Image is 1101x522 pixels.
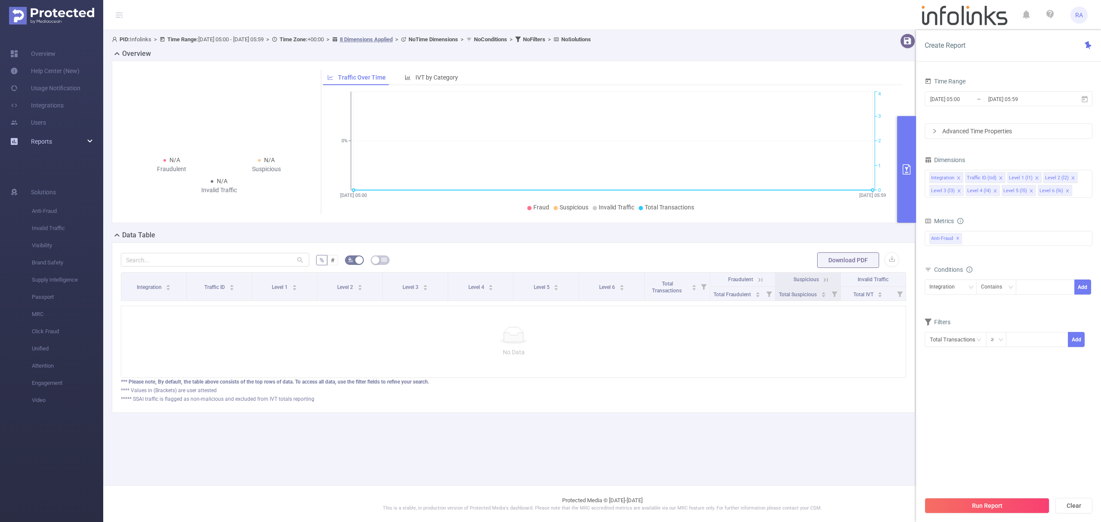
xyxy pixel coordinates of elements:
[403,284,420,290] span: Level 3
[698,273,710,301] i: Filter menu
[405,74,411,80] i: icon: bar-chart
[967,185,991,197] div: Level 4 (l4)
[1055,498,1092,513] button: Clear
[124,165,219,174] div: Fraudulent
[264,157,275,163] span: N/A
[1071,176,1075,181] i: icon: close
[999,176,1003,181] i: icon: close
[821,291,826,293] i: icon: caret-up
[204,284,226,290] span: Traffic ID
[878,92,881,97] tspan: 4
[341,138,348,144] tspan: 0%
[619,283,624,289] div: Sort
[229,283,234,289] div: Sort
[10,114,46,131] a: Users
[381,257,387,262] i: icon: table
[280,36,308,43] b: Time Zone:
[894,287,906,301] i: Filter menu
[31,138,52,145] span: Reports
[878,187,881,193] tspan: 0
[32,340,103,357] span: Unified
[821,291,826,296] div: Sort
[393,36,401,43] span: >
[619,283,624,286] i: icon: caret-up
[1029,189,1033,194] i: icon: close
[779,292,818,298] span: Total Suspicious
[619,287,624,289] i: icon: caret-down
[358,287,363,289] i: icon: caret-down
[755,291,760,296] div: Sort
[507,36,515,43] span: >
[338,74,386,81] span: Traffic Over Time
[488,283,493,289] div: Sort
[533,204,549,211] span: Fraud
[217,178,228,184] span: N/A
[1008,285,1013,291] i: icon: down
[264,36,272,43] span: >
[998,337,1003,343] i: icon: down
[929,233,962,244] span: Anti-Fraud
[821,294,826,296] i: icon: caret-down
[929,93,999,105] input: Start date
[756,291,760,293] i: icon: caret-up
[32,237,103,254] span: Visibility
[32,203,103,220] span: Anti-Fraud
[713,292,752,298] span: Total Fraudulent
[121,387,906,394] div: **** Values in (Brackets) are user attested
[1074,279,1091,295] button: Add
[925,124,1092,138] div: icon: rightAdvanced Time Properties
[468,284,486,290] span: Level 4
[340,36,393,43] u: 8 Dimensions Applied
[489,287,493,289] i: icon: caret-down
[1038,185,1072,196] li: Level 6 (l6)
[965,172,1006,183] li: Traffic ID (tid)
[1043,172,1078,183] li: Level 2 (l2)
[817,252,879,268] button: Download PDF
[292,283,297,289] div: Sort
[1009,172,1033,184] div: Level 1 (l1)
[172,186,266,195] div: Invalid Traffic
[10,62,80,80] a: Help Center (New)
[929,280,961,294] div: Integration
[692,283,697,289] div: Sort
[878,114,881,119] tspan: 3
[956,176,961,181] i: icon: close
[652,281,683,294] span: Total Transactions
[423,283,428,289] div: Sort
[121,378,906,386] div: *** Please note, By default, the table above consists of the top rows of data. To access all data...
[151,36,160,43] span: >
[32,254,103,271] span: Brand Safety
[337,284,354,290] span: Level 2
[423,287,428,289] i: icon: caret-down
[929,172,963,183] li: Integration
[645,204,694,211] span: Total Transactions
[957,218,963,224] i: icon: info-circle
[728,276,753,282] span: Fraudulent
[925,319,950,325] span: Filters
[925,41,966,49] span: Create Report
[877,291,883,296] div: Sort
[348,257,353,262] i: icon: bg-colors
[219,165,314,174] div: Suspicious
[357,283,363,289] div: Sort
[32,375,103,392] span: Engagement
[32,392,103,409] span: Video
[554,287,559,289] i: icon: caret-down
[969,285,974,291] i: icon: down
[925,498,1049,513] button: Run Report
[327,74,333,80] i: icon: line-chart
[1075,6,1083,24] span: RA
[32,323,103,340] span: Click Fraud
[112,36,591,43] span: Infolinks [DATE] 05:00 - [DATE] 05:59 +00:00
[561,36,591,43] b: No Solutions
[878,138,881,144] tspan: 2
[32,271,103,289] span: Supply Intelligence
[692,283,696,286] i: icon: caret-up
[878,294,883,296] i: icon: caret-down
[925,218,954,224] span: Metrics
[523,36,545,43] b: No Filters
[1002,185,1036,196] li: Level 5 (l5)
[166,287,171,289] i: icon: caret-down
[966,267,972,273] i: icon: info-circle
[292,287,297,289] i: icon: caret-down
